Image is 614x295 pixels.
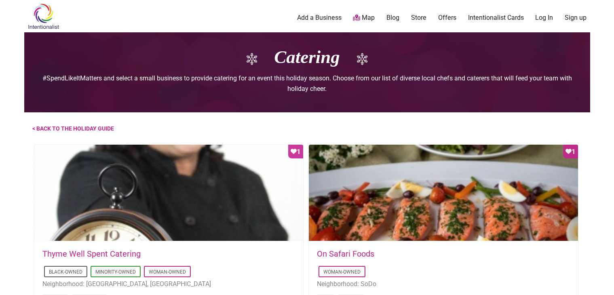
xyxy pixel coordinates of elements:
[95,269,136,275] a: Minority-Owned
[24,3,63,29] img: Intentionalist
[317,249,374,259] a: On Safari Foods
[411,13,426,22] a: Store
[353,13,375,23] a: Map
[49,269,82,275] a: Black-Owned
[386,13,399,22] a: Blog
[565,13,587,22] a: Sign up
[230,53,274,65] img: snowflake_icon_wt.png
[297,13,342,22] a: Add a Business
[468,13,524,22] a: Intentionalist Cards
[317,279,570,289] li: Neighborhood: SoDo
[535,13,553,22] a: Log In
[149,269,186,275] a: Woman-Owned
[42,249,141,259] a: Thyme Well Spent Catering
[438,13,456,22] a: Offers
[42,279,295,289] li: Neighborhood: [GEOGRAPHIC_DATA], [GEOGRAPHIC_DATA]
[32,44,582,70] h1: Catering
[340,53,384,65] img: snowflake_icon_wt.png
[323,269,361,275] a: Woman-Owned
[32,112,114,145] a: < back to the holiday guide
[42,74,572,93] span: #SpendLikeItMatters and select a small business to provide catering for an event this holiday sea...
